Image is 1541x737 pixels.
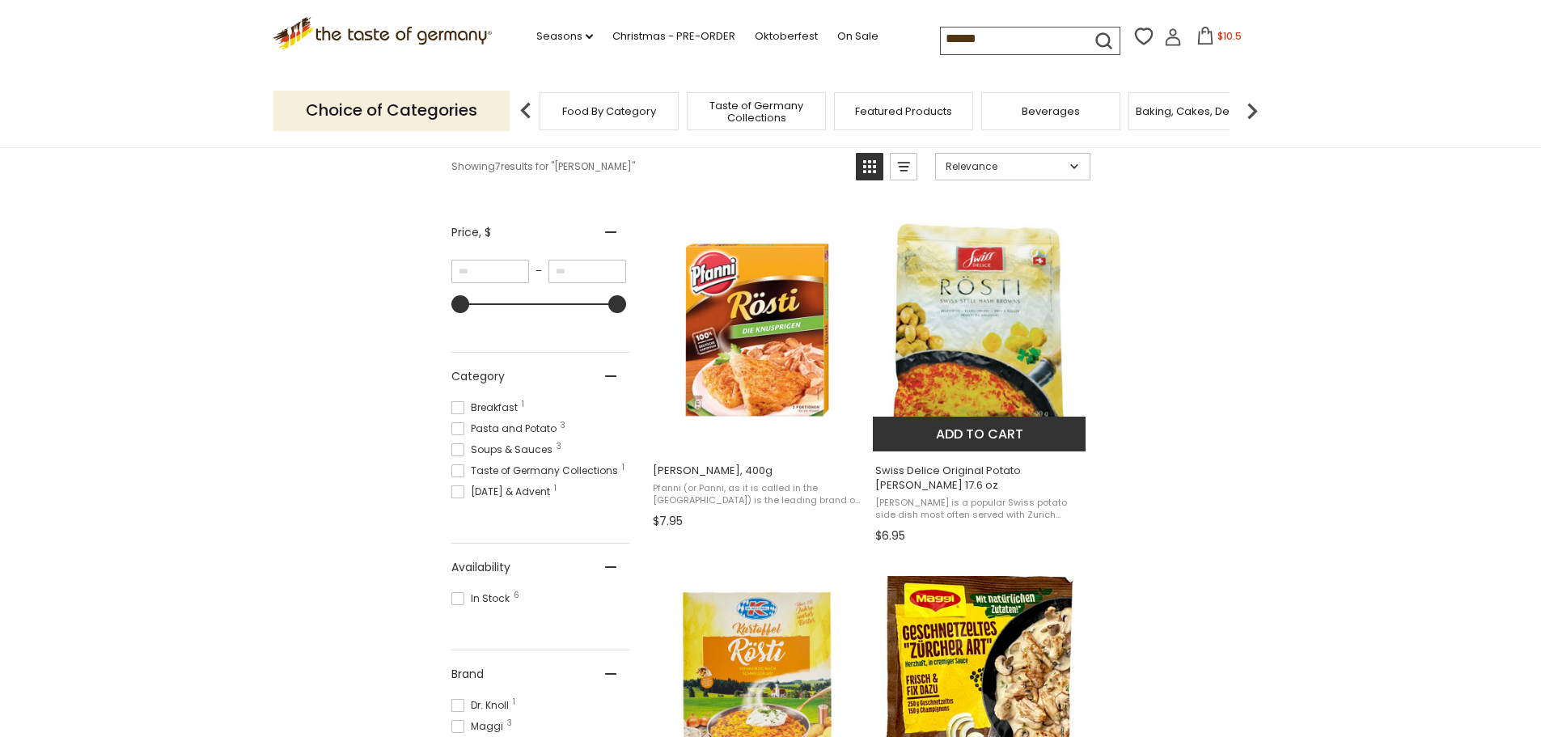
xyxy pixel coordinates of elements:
[946,159,1065,174] span: Relevance
[650,223,865,438] img: Pfanni Roesti
[451,421,561,436] span: Pasta and Potato
[451,224,491,241] span: Price
[1217,29,1242,43] span: $10.5
[837,28,878,45] a: On Sale
[451,666,484,683] span: Brand
[451,485,555,499] span: [DATE] & Advent
[650,209,865,534] a: Pfanni Roesti, 400g
[451,443,557,457] span: Soups & Sauces
[1022,105,1080,117] a: Beverages
[856,153,883,180] a: View grid mode
[562,105,656,117] a: Food By Category
[495,159,501,174] b: 7
[1236,95,1268,127] img: next arrow
[514,591,519,599] span: 6
[561,421,565,430] span: 3
[873,223,1087,438] img: Swiss Delice Original Potato Roesti 17.6 oz
[273,91,510,130] p: Choice of Categories
[536,28,593,45] a: Seasons
[612,28,735,45] a: Christmas - PRE-ORDER
[451,153,844,180] div: Showing results for " "
[451,719,508,734] span: Maggi
[935,153,1090,180] a: Sort options
[875,464,1085,493] span: Swiss Delice Original Potato [PERSON_NAME] 17.6 oz
[451,559,510,576] span: Availability
[1185,27,1254,51] button: $10.5
[873,209,1087,549] a: Swiss Delice Original Potato Roesti 17.6 oz
[692,100,821,124] a: Taste of Germany Collections
[507,719,512,727] span: 3
[890,153,917,180] a: View list mode
[1136,105,1261,117] a: Baking, Cakes, Desserts
[653,482,862,507] span: Pfanni (or Panni, as it is called in the [GEOGRAPHIC_DATA]) is the leading brand of potato and br...
[875,497,1085,522] span: [PERSON_NAME] is a popular Swiss potato side dish most often served with Zurich Geschnetzeltes (Z...
[653,513,683,530] span: $7.95
[451,260,529,283] input: Minimum value
[451,368,505,385] span: Category
[513,698,515,706] span: 1
[510,95,542,127] img: previous arrow
[451,400,523,415] span: Breakfast
[653,464,862,478] span: [PERSON_NAME], 400g
[755,28,818,45] a: Oktoberfest
[451,698,514,713] span: Dr. Knoll
[522,400,524,409] span: 1
[873,417,1086,451] button: Add to cart
[875,527,905,544] span: $6.95
[554,485,557,493] span: 1
[622,464,624,472] span: 1
[548,260,626,283] input: Maximum value
[479,224,491,240] span: , $
[451,591,514,606] span: In Stock
[451,464,623,478] span: Taste of Germany Collections
[529,264,548,278] span: –
[557,443,561,451] span: 3
[855,105,952,117] a: Featured Products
